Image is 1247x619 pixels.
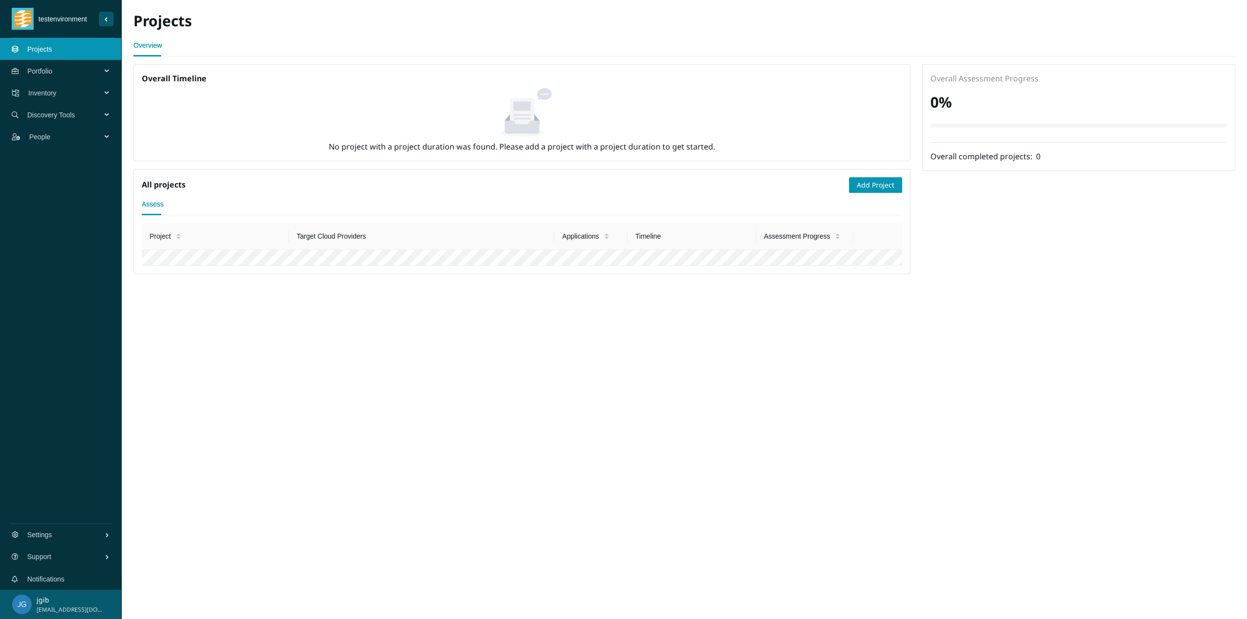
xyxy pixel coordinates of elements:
[28,78,105,108] span: Inventory
[1036,151,1040,162] span: 0
[627,223,756,250] th: Timeline
[142,199,164,209] div: Assess
[289,223,554,250] th: Target Cloud Providers
[329,141,715,152] span: No project with a project duration was found. Please add a project with a project duration to get...
[27,56,105,86] span: Portfolio
[37,595,104,605] p: jgib
[14,8,32,30] img: tidal_logo.png
[27,100,105,130] span: Discovery Tools
[133,11,684,31] h2: Projects
[930,73,1039,84] span: Overall Assessment Progress
[930,93,1227,113] h2: 0 %
[27,520,105,549] span: Settings
[12,595,32,614] img: 182107c37859adfefc90249ab89ab0d3
[27,45,52,53] a: Projects
[142,73,902,84] h5: Overall Timeline
[29,122,105,151] span: People
[756,223,853,250] th: Assessment Progress
[133,36,162,55] a: Overview
[930,151,1036,162] span: Overall completed projects:
[34,14,99,24] span: testenvironment
[857,180,894,190] span: Add Project
[142,223,289,250] th: Project
[142,179,186,190] h5: All projects
[37,605,104,615] span: [EMAIL_ADDRESS][DOMAIN_NAME]
[150,231,171,242] span: Project
[562,231,599,242] span: Applications
[27,542,105,571] span: Support
[849,177,902,193] button: Add Project
[764,231,830,242] span: Assessment Progress
[554,223,627,250] th: Applications
[27,575,64,583] a: Notifications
